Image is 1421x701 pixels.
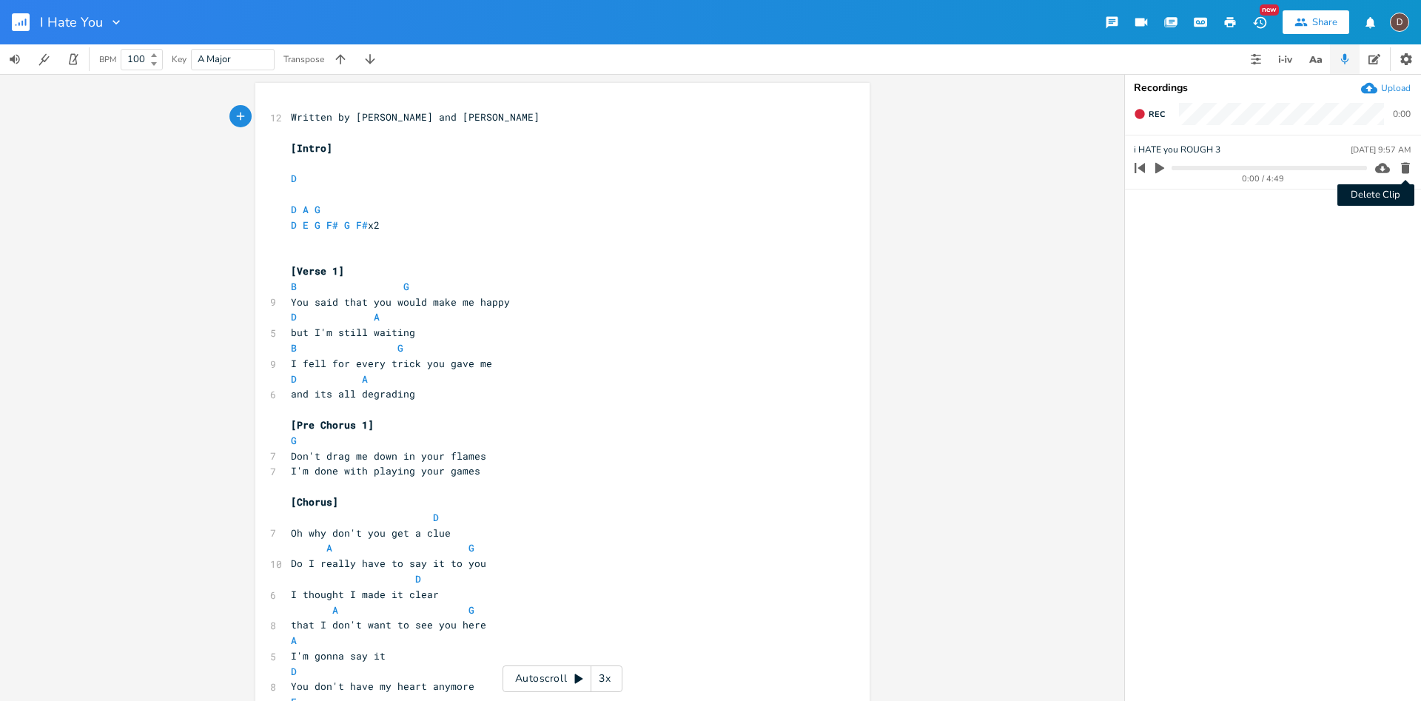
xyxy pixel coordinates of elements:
[362,372,368,386] span: A
[291,387,415,400] span: and its all degrading
[291,280,297,293] span: B
[326,218,338,232] span: F#
[1160,175,1367,183] div: 0:00 / 4:49
[1381,82,1411,94] div: Upload
[591,665,618,692] div: 3x
[291,418,374,432] span: [Pre Chorus 1]
[315,218,320,232] span: G
[344,218,350,232] span: G
[291,634,297,647] span: A
[99,56,116,64] div: BPM
[433,511,439,524] span: D
[1134,143,1220,157] span: i HATE you ROUGH 3
[1312,16,1337,29] div: Share
[291,310,297,323] span: D
[291,218,380,232] span: x2
[291,203,297,216] span: D
[291,341,297,355] span: B
[374,310,380,323] span: A
[1390,13,1409,32] div: DSwiss
[468,603,474,617] span: G
[1260,4,1279,16] div: New
[326,541,332,554] span: A
[291,172,297,185] span: D
[291,326,415,339] span: but I'm still waiting
[291,588,439,601] span: I thought I made it clear
[291,665,297,678] span: D
[291,141,332,155] span: [Intro]
[198,53,231,66] span: A Major
[1393,110,1411,118] div: 0:00
[1390,5,1409,39] button: D
[1283,10,1349,34] button: Share
[291,264,344,278] span: [Verse 1]
[291,557,486,570] span: Do I really have to say it to you
[291,495,338,509] span: [Chorus]
[291,618,486,631] span: that I don't want to see you here
[291,295,510,309] span: You said that you would make me happy
[356,218,368,232] span: F#
[291,372,297,386] span: D
[468,541,474,554] span: G
[291,449,486,463] span: Don't drag me down in your flames
[1351,146,1411,154] div: [DATE] 9:57 AM
[503,665,622,692] div: Autoscroll
[40,16,103,29] span: I Hate You
[332,603,338,617] span: A
[403,280,409,293] span: G
[1134,83,1412,93] div: Recordings
[1128,102,1171,126] button: Rec
[303,203,309,216] span: A
[1149,109,1165,120] span: Rec
[291,110,540,124] span: Written by [PERSON_NAME] and [PERSON_NAME]
[291,464,480,477] span: I'm done with playing your games
[415,572,421,586] span: D
[291,357,492,370] span: I fell for every trick you gave me
[1361,80,1411,96] button: Upload
[1395,156,1415,180] button: Delete Clip
[291,649,386,663] span: I'm gonna say it
[283,55,324,64] div: Transpose
[303,218,309,232] span: E
[291,218,297,232] span: D
[291,680,474,693] span: You don't have my heart anymore
[172,55,187,64] div: Key
[291,526,451,540] span: Oh why don't you get a clue
[291,434,297,447] span: G
[1245,9,1274,36] button: New
[315,203,320,216] span: G
[397,341,403,355] span: G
